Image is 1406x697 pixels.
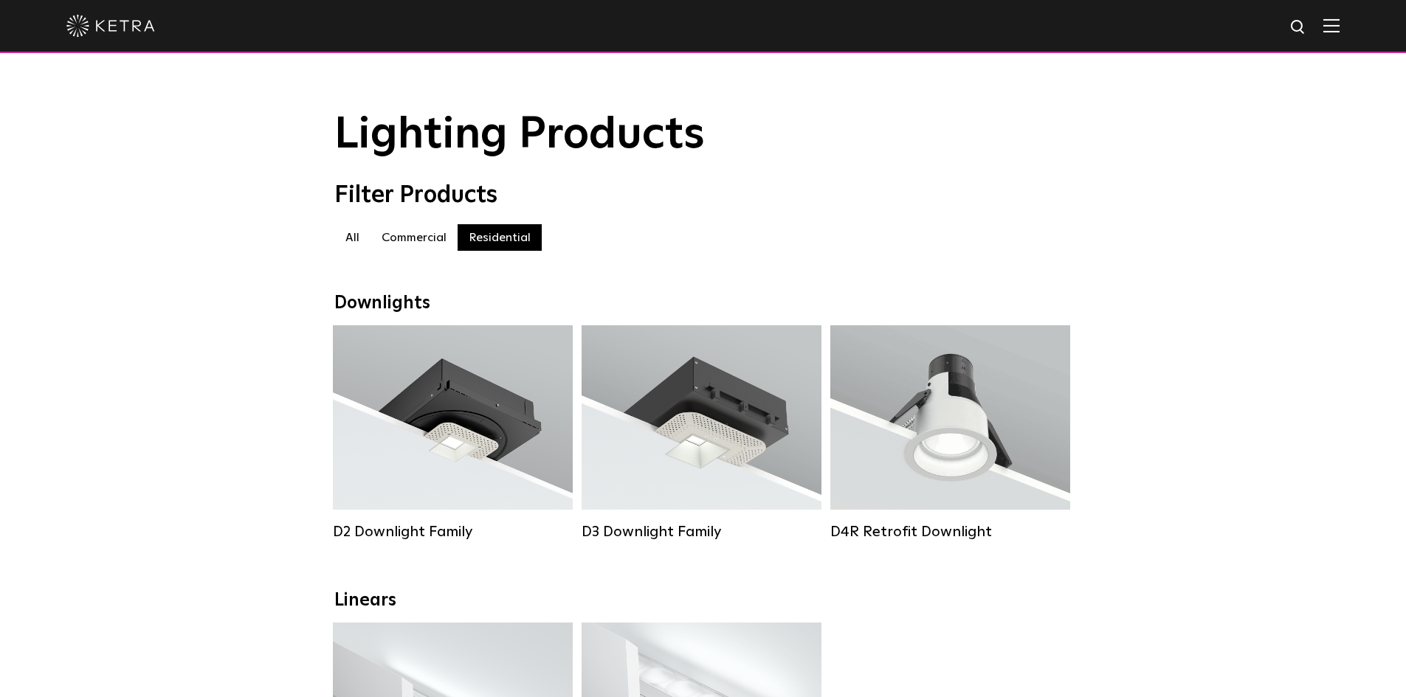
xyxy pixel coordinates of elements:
img: Hamburger%20Nav.svg [1323,18,1340,32]
div: D2 Downlight Family [333,523,573,541]
a: D3 Downlight Family Lumen Output:700 / 900 / 1100Colors:White / Black / Silver / Bronze / Paintab... [582,325,821,541]
label: Commercial [371,224,458,251]
label: Residential [458,224,542,251]
label: All [334,224,371,251]
div: D4R Retrofit Downlight [830,523,1070,541]
div: Linears [334,590,1072,611]
div: Downlights [334,293,1072,314]
a: D2 Downlight Family Lumen Output:1200Colors:White / Black / Gloss Black / Silver / Bronze / Silve... [333,325,573,541]
img: ketra-logo-2019-white [66,15,155,37]
div: D3 Downlight Family [582,523,821,541]
span: Lighting Products [334,113,705,157]
div: Filter Products [334,181,1072,209]
img: search icon [1289,18,1308,37]
a: D4R Retrofit Downlight Lumen Output:800Colors:White / BlackBeam Angles:15° / 25° / 40° / 60°Watta... [830,325,1070,541]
